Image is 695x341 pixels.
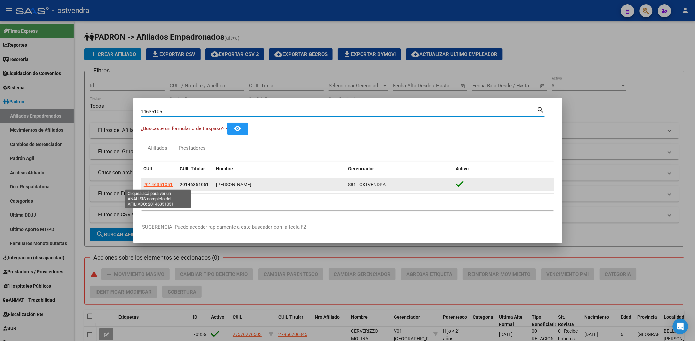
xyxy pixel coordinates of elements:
span: Activo [456,166,469,171]
span: ¿Buscaste un formulario de traspaso? - [141,126,227,131]
datatable-header-cell: CUIL [141,162,177,176]
span: CUIL [144,166,154,171]
div: Prestadores [179,144,206,152]
datatable-header-cell: Activo [453,162,554,176]
span: S81 - OSTVENDRA [348,182,386,187]
div: [PERSON_NAME] [216,181,343,188]
div: Afiliados [148,144,167,152]
span: CUIL Titular [180,166,205,171]
span: Gerenciador [348,166,374,171]
mat-icon: remove_red_eye [234,125,242,132]
span: Nombre [216,166,233,171]
div: 1 total [141,194,554,210]
p: -SUGERENCIA: Puede acceder rapidamente a este buscador con la tecla F2- [141,223,554,231]
span: 20146351051 [180,182,209,187]
span: 20146351051 [144,182,173,187]
div: Open Intercom Messenger [673,319,688,334]
datatable-header-cell: Gerenciador [346,162,453,176]
datatable-header-cell: CUIL Titular [177,162,214,176]
datatable-header-cell: Nombre [214,162,346,176]
mat-icon: search [537,105,545,113]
